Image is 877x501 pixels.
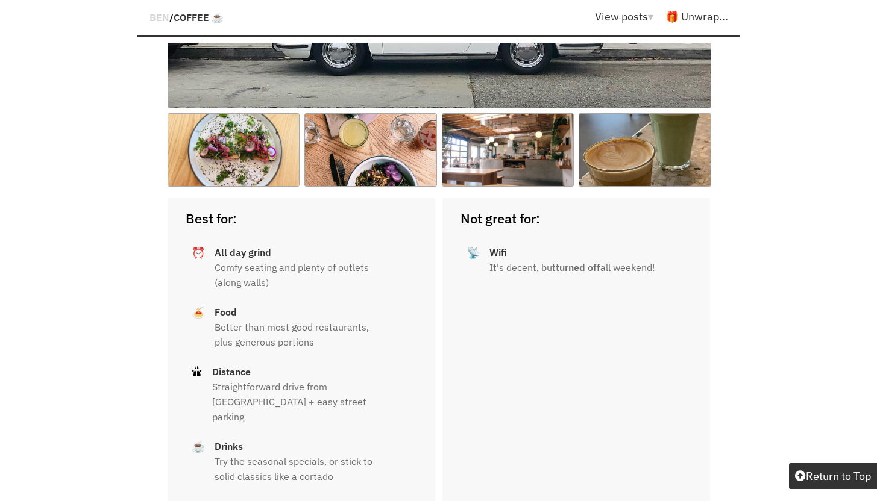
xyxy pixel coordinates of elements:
[215,260,400,290] p: Comfy seating and plenty of outlets (along walls)
[648,10,653,23] span: ▾
[215,440,243,452] strong: Drinks
[186,210,435,227] h2: Best for:
[174,11,224,23] a: Coffee ☕️
[467,246,480,260] span: 📡
[556,261,600,273] strong: turned off
[489,260,667,275] p: It's decent, but all weekend!
[192,306,205,319] span: 🍝
[789,463,877,489] button: Return to Top
[304,113,437,187] img: o.jpg
[215,320,400,350] p: Better than most good restaurants, plus generous portions
[579,113,711,187] img: o.jpg
[489,246,507,258] strong: Wifi
[595,10,665,23] a: View posts
[149,11,169,23] a: BEN
[149,6,224,28] div: /
[212,366,251,378] strong: Distance
[215,306,237,318] strong: Food
[168,113,300,187] img: o.jpg
[215,246,271,258] strong: All day grind
[192,246,205,260] span: ⏰
[192,366,203,378] span: 🛣
[461,210,710,227] h2: Not great for:
[212,379,397,425] p: Straightforward drive from [GEOGRAPHIC_DATA] + easy street parking
[215,454,400,484] p: Try the seasonal specials, or stick to solid classics like a cortado
[192,440,205,453] span: ☕️
[442,113,574,187] img: o.jpg
[665,10,728,23] a: 🎁 Unwrap...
